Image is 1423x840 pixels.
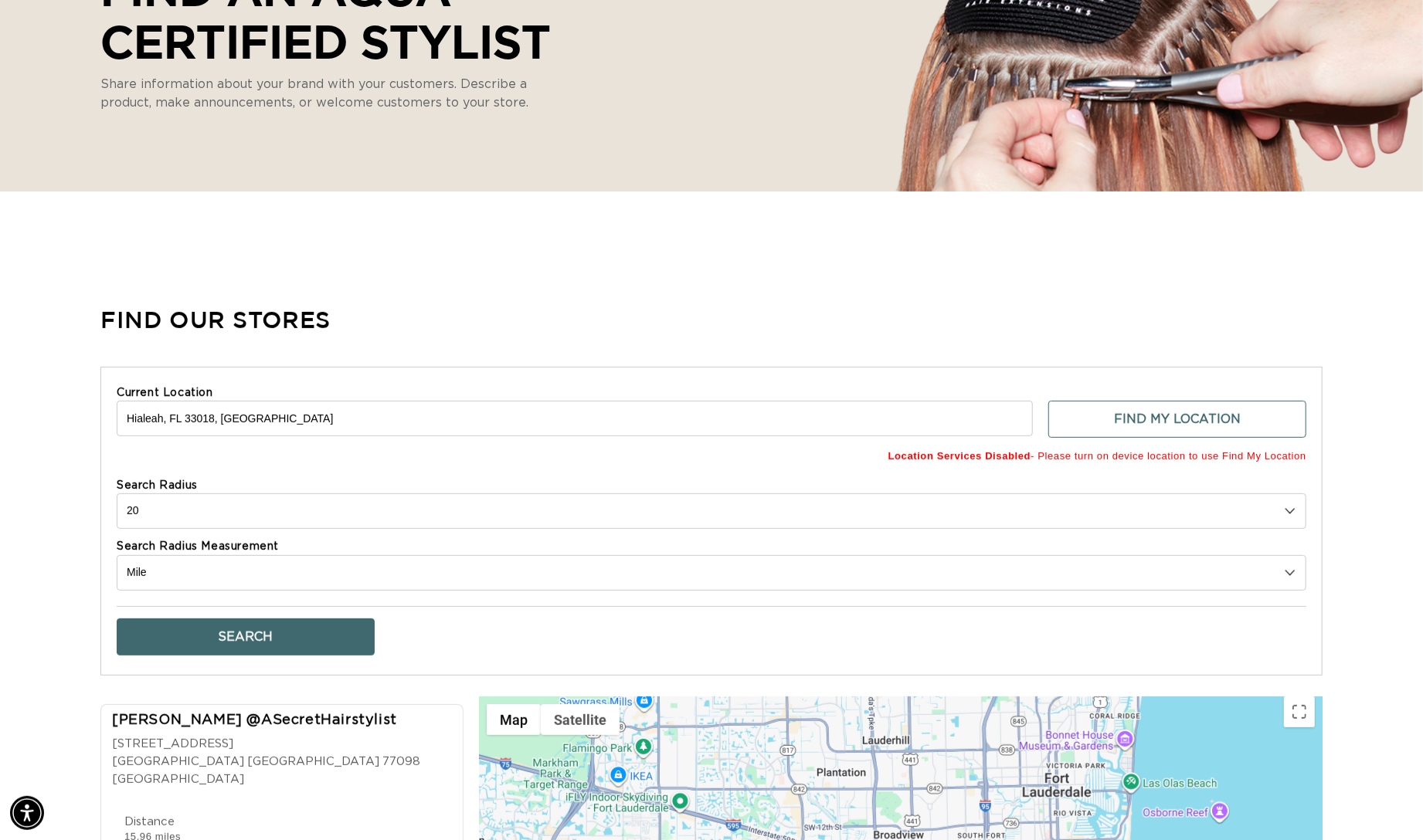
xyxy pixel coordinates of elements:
[1284,696,1315,727] button: Toggle fullscreen view
[124,816,175,828] span: Distance
[117,445,1306,467] span: - Please turn on device location to use Find My Location
[112,771,244,789] span: [GEOGRAPHIC_DATA]
[117,479,1306,494] label: Search Radius
[1346,766,1423,840] iframe: Chat Widget
[541,704,620,735] button: Show satellite imagery
[112,711,461,732] div: [PERSON_NAME] @ASecretHairstylist
[117,401,1033,436] input: Enter a location
[382,754,420,771] span: 77098
[117,386,1306,401] label: Current Location
[888,450,1031,462] b: Location Services Disabled
[100,75,548,112] p: Share information about your brand with your customers. Describe a product, make announcements, o...
[487,704,541,735] button: Show street map
[112,738,233,750] span: [STREET_ADDRESS]
[1048,401,1306,438] button: Find My Location
[117,618,375,655] button: Search
[117,540,1306,555] label: Search Radius Measurement
[112,754,244,771] span: [GEOGRAPHIC_DATA]
[100,303,331,336] h1: Find Our Stores
[247,754,379,771] span: [GEOGRAPHIC_DATA]
[10,796,44,830] div: Accessibility Menu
